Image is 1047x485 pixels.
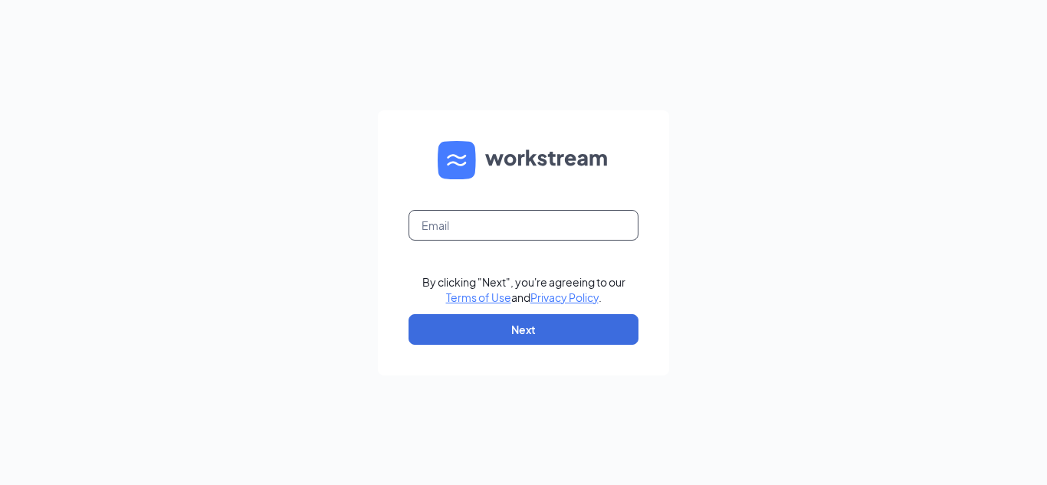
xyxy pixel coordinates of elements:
[409,210,638,241] input: Email
[409,314,638,345] button: Next
[446,290,511,304] a: Terms of Use
[438,141,609,179] img: WS logo and Workstream text
[530,290,599,304] a: Privacy Policy
[422,274,625,305] div: By clicking "Next", you're agreeing to our and .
